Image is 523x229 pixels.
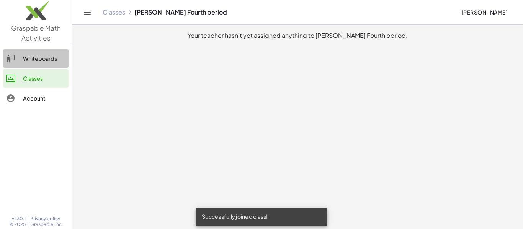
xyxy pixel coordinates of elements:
[78,31,517,40] div: Your teacher hasn't yet assigned anything to [PERSON_NAME] Fourth period.
[196,208,327,226] div: Successfully joined class!
[103,8,125,16] a: Classes
[30,221,63,227] span: Graspable, Inc.
[9,221,26,227] span: © 2025
[30,216,63,222] a: Privacy policy
[11,24,61,42] span: Graspable Math Activities
[455,5,514,19] button: [PERSON_NAME]
[461,9,508,16] span: [PERSON_NAME]
[23,54,65,63] div: Whiteboards
[27,216,29,222] span: |
[23,94,65,103] div: Account
[3,89,69,107] a: Account
[3,49,69,68] a: Whiteboards
[27,221,29,227] span: |
[23,74,65,83] div: Classes
[3,69,69,88] a: Classes
[12,216,26,222] span: v1.30.1
[81,6,93,18] button: Toggle navigation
